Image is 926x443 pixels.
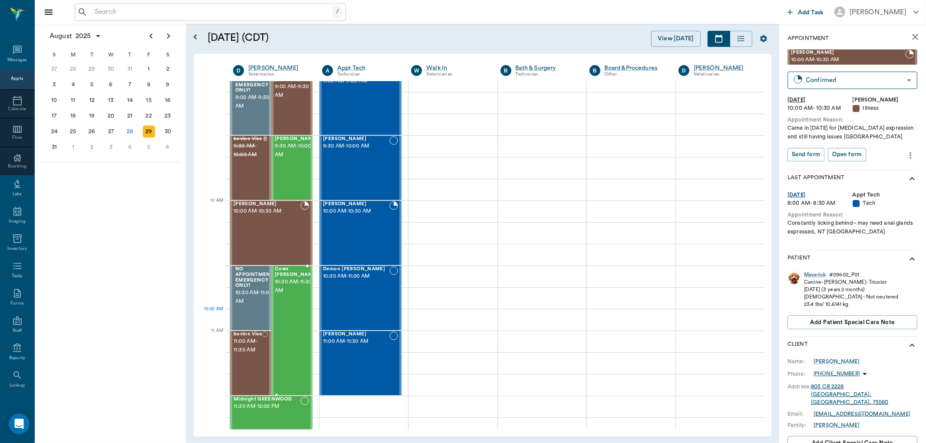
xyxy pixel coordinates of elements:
[814,358,860,365] a: [PERSON_NAME]
[788,124,917,141] div: Came in [DATE] for [MEDICAL_DATA] expression and still having issues [GEOGRAPHIC_DATA]
[91,6,333,18] input: Search
[271,135,313,200] div: NOT_CONFIRMED, 9:30 AM - 10:00 AM
[791,50,905,56] span: [PERSON_NAME]
[86,63,98,75] div: Tuesday, July 29, 2025
[804,293,898,301] div: [DEMOGRAPHIC_DATA] - Not neutered
[234,397,300,402] span: Midnight GREENWOOD
[45,48,64,61] div: S
[7,246,27,252] div: Inventory
[788,340,808,351] p: Client
[40,3,57,21] button: Close drawer
[120,48,139,61] div: T
[806,75,903,85] div: Confirmed
[234,201,300,207] span: [PERSON_NAME]
[788,219,917,236] div: Constantly licking behind~ may need anal glands expressed, NT [GEOGRAPHIC_DATA]
[788,254,811,264] p: Patient
[230,70,271,135] div: BOOKED, 9:00 AM - 9:30 AM
[248,64,309,72] div: [PERSON_NAME]
[788,421,814,429] div: Family:
[788,34,829,43] p: Appointment
[12,273,23,279] div: Tasks
[323,142,389,151] span: 9:30 AM - 10:00 AM
[124,63,136,75] div: Thursday, July 31, 2025
[48,79,60,91] div: Sunday, August 3, 2025
[850,7,906,17] div: [PERSON_NAME]
[275,136,318,142] span: [PERSON_NAME]
[791,56,905,64] span: 10:00 AM - 10:30 AM
[143,110,155,122] div: Friday, August 22, 2025
[13,191,22,197] div: Labs
[161,63,174,75] div: Saturday, August 2, 2025
[235,71,275,93] span: NO APPOINTMENT! EMERGENCY ONLY!
[903,148,917,163] button: more
[320,135,402,200] div: NOT_CONFIRMED, 9:30 AM - 10:00 AM
[516,71,577,78] div: Technician
[235,93,275,111] span: 9:00 AM - 9:30 AM
[411,65,422,76] div: W
[323,337,389,346] span: 11:00 AM - 11:30 AM
[605,64,666,72] a: Board &Procedures
[143,125,155,138] div: Friday, August 29, 2025
[320,266,402,331] div: NOT_CONFIRMED, 10:30 AM - 11:00 AM
[102,48,121,61] div: W
[590,65,600,76] div: B
[201,196,223,218] div: 10 AM
[105,141,117,153] div: Wednesday, September 3, 2025
[337,71,398,78] div: Technician
[814,421,860,429] div: [PERSON_NAME]
[105,63,117,75] div: Wednesday, July 30, 2025
[13,328,22,334] div: Staff
[788,315,917,329] button: Add patient Special Care Note
[124,141,136,153] div: Thursday, September 4, 2025
[139,48,158,61] div: F
[105,125,117,138] div: Wednesday, August 27, 2025
[105,94,117,106] div: Wednesday, August 13, 2025
[804,286,898,293] div: [DATE] (3 years 2 months)
[788,358,814,365] div: Name:
[48,94,60,106] div: Sunday, August 10, 2025
[788,199,853,207] div: 8:00 AM - 8:30 AM
[158,48,177,61] div: S
[426,64,487,72] a: Walk In
[853,104,918,112] div: Illness
[788,174,844,184] p: Last Appointment
[784,4,827,20] button: Add Task
[804,279,898,286] div: Canine - [PERSON_NAME] - Tricolor
[105,79,117,91] div: Wednesday, August 6, 2025
[323,331,389,337] span: [PERSON_NAME]
[143,94,155,106] div: Friday, August 15, 2025
[907,174,917,184] svg: show more
[143,79,155,91] div: Friday, August 8, 2025
[271,266,313,396] div: NOT_CONFIRMED, 10:30 AM - 11:30 AM
[853,191,918,199] div: Appt Tech
[190,20,201,54] button: Open calendar
[67,110,79,122] div: Monday, August 18, 2025
[234,207,300,216] span: 10:00 AM - 10:30 AM
[853,199,918,207] div: Tech
[788,271,801,284] img: Profile Image
[679,65,689,76] div: D
[86,125,98,138] div: Tuesday, August 26, 2025
[143,63,155,75] div: Friday, August 1, 2025
[142,27,160,45] button: Previous page
[230,200,313,266] div: BOOKED, 10:00 AM - 10:30 AM
[67,63,79,75] div: Monday, July 28, 2025
[788,211,917,219] div: Appointment Reason:
[105,110,117,122] div: Wednesday, August 20, 2025
[161,79,174,91] div: Saturday, August 9, 2025
[67,125,79,138] div: Monday, August 25, 2025
[67,94,79,106] div: Monday, August 11, 2025
[124,125,136,138] div: Today, Thursday, August 28, 2025
[235,289,275,306] span: 10:30 AM - 11:00 AM
[9,355,25,361] div: Reports
[814,411,910,417] a: [EMAIL_ADDRESS][DOMAIN_NAME]
[337,64,398,72] div: Appt Tech
[160,27,177,45] button: Next page
[64,48,83,61] div: M
[143,141,155,153] div: Friday, September 5, 2025
[788,96,853,104] div: [DATE]
[9,413,30,434] div: Open Intercom Messenger
[694,64,755,72] a: [PERSON_NAME]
